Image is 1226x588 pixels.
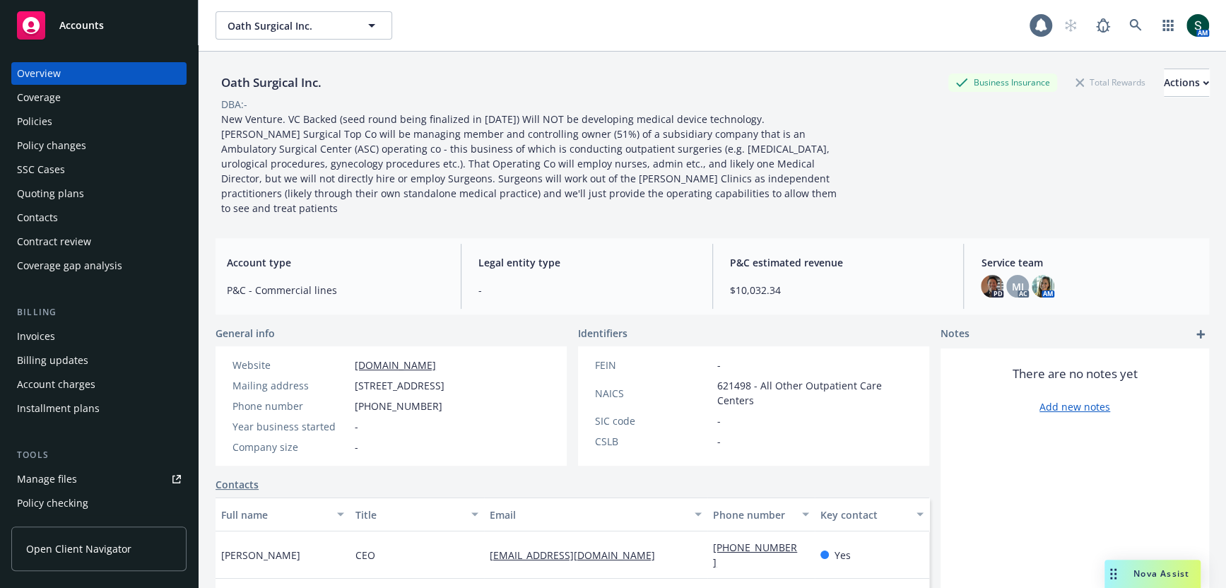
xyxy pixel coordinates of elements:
a: Add new notes [1039,399,1110,414]
span: Service team [981,255,1198,270]
span: Accounts [59,20,104,31]
div: Business Insurance [948,73,1057,91]
a: [DOMAIN_NAME] [355,358,436,372]
a: [EMAIL_ADDRESS][DOMAIN_NAME] [490,548,666,562]
div: Billing [11,305,187,319]
div: Phone number [232,399,349,413]
span: $10,032.34 [730,283,947,298]
div: Full name [221,507,329,522]
div: Installment plans [17,397,100,420]
a: Switch app [1154,11,1182,40]
span: MJ [1012,279,1024,294]
div: Phone number [713,507,794,522]
div: CSLB [595,434,712,449]
span: - [717,358,721,372]
span: New Venture. VC Backed (seed round being finalized in [DATE]) Will NOT be developing medical devi... [221,112,839,215]
a: SSC Cases [11,158,187,181]
span: 621498 - All Other Outpatient Care Centers [717,378,912,408]
img: photo [981,275,1003,298]
a: [PHONE_NUMBER] [713,541,797,569]
span: - [717,434,721,449]
div: Email [490,507,686,522]
span: [PHONE_NUMBER] [355,399,442,413]
span: There are no notes yet [1013,365,1138,382]
a: Coverage [11,86,187,109]
span: - [478,283,695,298]
a: Contacts [11,206,187,229]
div: Policy checking [17,492,88,514]
a: Coverage gap analysis [11,254,187,277]
span: - [355,419,358,434]
div: Invoices [17,325,55,348]
div: Contract review [17,230,91,253]
span: Oath Surgical Inc. [228,18,350,33]
span: Notes [941,326,969,343]
a: Policies [11,110,187,133]
span: Open Client Navigator [26,541,131,556]
div: FEIN [595,358,712,372]
span: P&C estimated revenue [730,255,947,270]
div: Drag to move [1104,560,1122,588]
div: Title [355,507,463,522]
div: Actions [1164,69,1209,96]
div: Quoting plans [17,182,84,205]
div: Oath Surgical Inc. [216,73,327,92]
a: Contacts [216,477,259,492]
div: Coverage gap analysis [17,254,122,277]
a: Billing updates [11,349,187,372]
img: photo [1032,275,1054,298]
a: Installment plans [11,397,187,420]
div: Key contact [820,507,908,522]
span: - [355,440,358,454]
div: Account charges [17,373,95,396]
button: Oath Surgical Inc. [216,11,392,40]
div: SIC code [595,413,712,428]
div: SSC Cases [17,158,65,181]
button: Actions [1164,69,1209,97]
button: Key contact [815,498,929,531]
div: Website [232,358,349,372]
span: [PERSON_NAME] [221,548,300,563]
a: add [1192,326,1209,343]
div: NAICS [595,386,712,401]
span: CEO [355,548,375,563]
a: Overview [11,62,187,85]
span: [STREET_ADDRESS] [355,378,444,393]
a: Quoting plans [11,182,187,205]
button: Email [484,498,707,531]
span: P&C - Commercial lines [227,283,444,298]
div: Billing updates [17,349,88,372]
div: Policy changes [17,134,86,157]
button: Title [350,498,484,531]
a: Manage files [11,468,187,490]
span: Nova Assist [1133,568,1189,580]
a: Contract review [11,230,187,253]
span: Legal entity type [478,255,695,270]
div: Policies [17,110,52,133]
img: photo [1186,14,1209,37]
div: Mailing address [232,378,349,393]
a: Policy changes [11,134,187,157]
div: Contacts [17,206,58,229]
div: Manage files [17,468,77,490]
a: Accounts [11,6,187,45]
span: Yes [835,548,851,563]
span: General info [216,326,275,341]
button: Full name [216,498,350,531]
span: - [717,413,721,428]
button: Nova Assist [1104,560,1201,588]
button: Phone number [707,498,815,531]
div: Company size [232,440,349,454]
a: Start snowing [1056,11,1085,40]
a: Search [1121,11,1150,40]
a: Report a Bug [1089,11,1117,40]
div: DBA: - [221,97,247,112]
div: Total Rewards [1068,73,1153,91]
a: Policy checking [11,492,187,514]
a: Invoices [11,325,187,348]
div: Overview [17,62,61,85]
span: Identifiers [578,326,627,341]
div: Tools [11,448,187,462]
div: Year business started [232,419,349,434]
div: Coverage [17,86,61,109]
